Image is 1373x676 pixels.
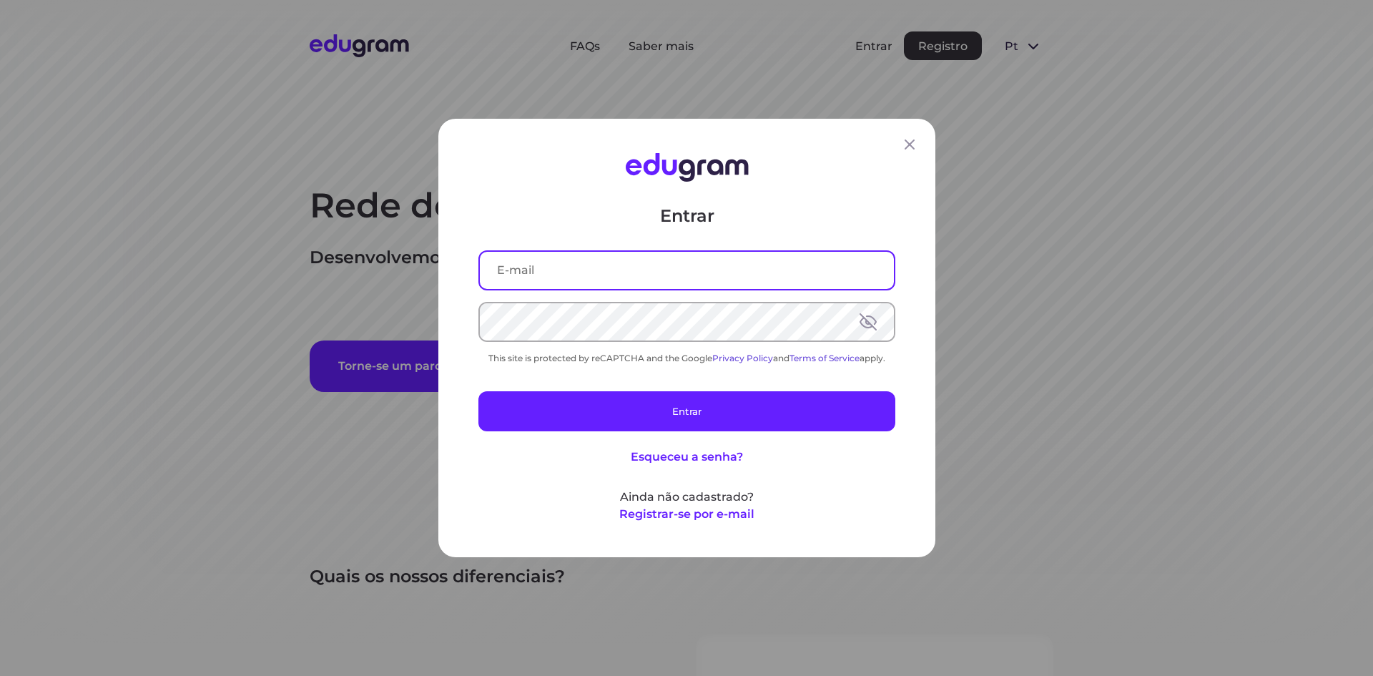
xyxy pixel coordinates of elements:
img: Edugram Logo [625,153,748,182]
button: Registrar-se por e-mail [619,506,754,523]
a: Privacy Policy [712,353,773,363]
p: Entrar [478,205,895,227]
div: This site is protected by reCAPTCHA and the Google and apply. [478,353,895,363]
button: Esqueceu a senha? [631,449,743,466]
a: Terms of Service [789,353,860,363]
input: E-mail [480,252,894,289]
p: Ainda não cadastrado? [478,489,895,506]
button: Entrar [478,391,895,431]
